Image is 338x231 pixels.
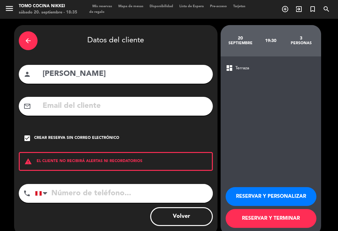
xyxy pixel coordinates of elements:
div: 19:30 [256,30,286,52]
div: Peru (Perú): +51 [35,184,50,202]
span: Terraza [235,65,249,72]
i: arrow_back [24,37,32,45]
button: Volver [150,207,213,226]
input: Email del cliente [42,100,208,113]
i: menu [5,4,14,13]
i: add_circle_outline [281,5,289,13]
span: Pre-acceso [207,5,230,8]
i: search [323,5,330,13]
button: menu [5,4,14,15]
i: phone [23,190,31,197]
i: exit_to_app [295,5,303,13]
div: septiembre [225,41,256,46]
span: Mis reservas [89,5,115,8]
div: Tomo Cocina Nikkei [19,3,77,9]
span: Disponibilidad [146,5,176,8]
i: person [23,71,31,78]
div: sábado 20. septiembre - 18:35 [19,9,77,16]
span: dashboard [226,64,233,72]
span: WALK IN [292,4,306,14]
span: Lista de Espera [176,5,207,8]
div: EL CLIENTE NO RECIBIRÁ ALERTAS NI RECORDATORIOS [19,152,213,171]
input: Nombre del cliente [42,68,208,81]
i: check_box [23,134,31,142]
div: 20 [225,36,256,41]
div: 3 [286,36,316,41]
input: Número de teléfono... [35,184,213,203]
i: mail_outline [23,102,31,110]
span: Reserva especial [306,4,320,14]
button: RESERVAR Y PERSONALIZAR [226,187,316,206]
div: Datos del cliente [19,30,213,52]
i: warning [20,158,37,165]
span: Mapa de mesas [115,5,146,8]
div: Crear reserva sin correo electrónico [34,135,119,141]
i: turned_in_not [309,5,316,13]
span: BUSCAR [320,4,333,14]
div: personas [286,41,316,46]
span: RESERVAR MESA [278,4,292,14]
button: RESERVAR Y TERMINAR [226,209,316,228]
